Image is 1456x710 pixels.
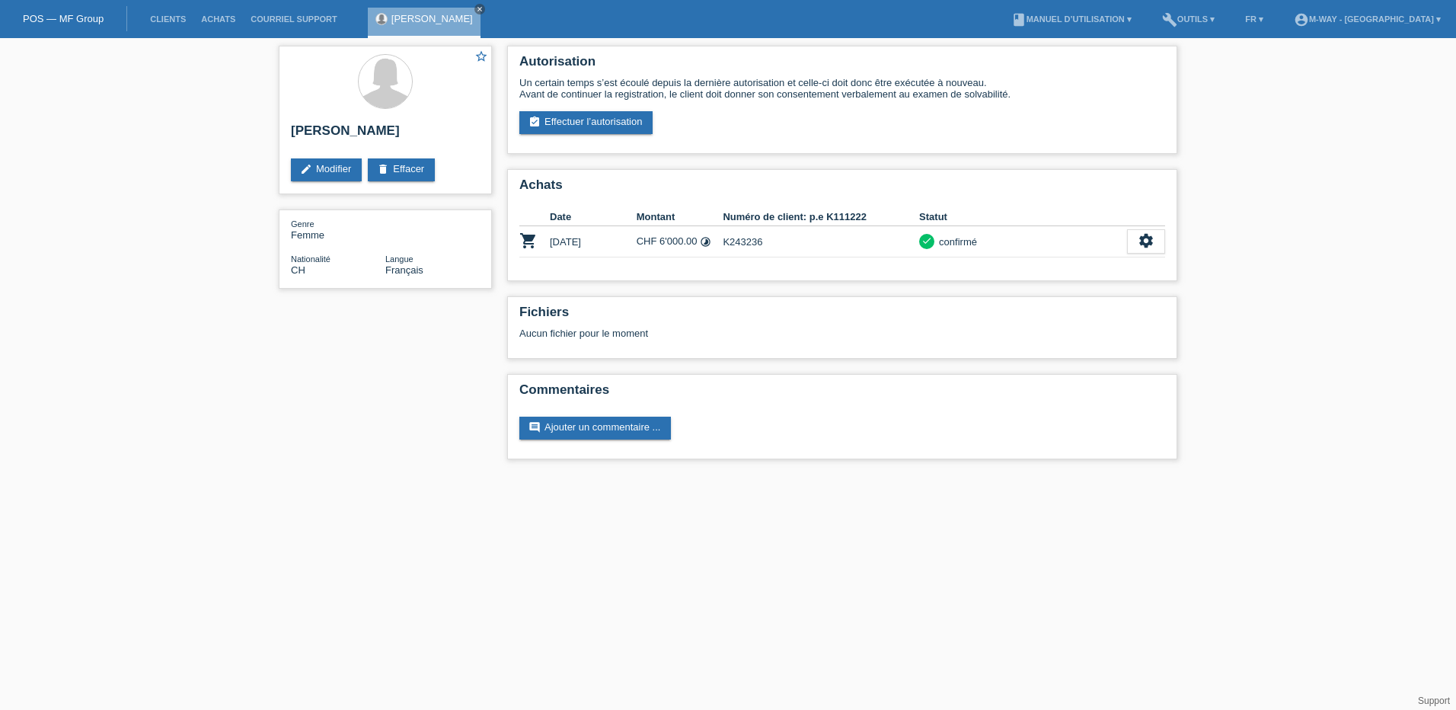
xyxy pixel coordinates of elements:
[291,218,385,241] div: Femme
[519,54,1165,77] h2: Autorisation
[637,226,723,257] td: CHF 6'000.00
[1004,14,1139,24] a: bookManuel d’utilisation ▾
[921,235,932,246] i: check
[291,219,315,229] span: Genre
[519,232,538,250] i: POSP00026832
[291,264,305,276] span: Suisse
[142,14,193,24] a: Clients
[474,4,485,14] a: close
[300,163,312,175] i: edit
[1294,12,1309,27] i: account_circle
[1138,232,1154,249] i: settings
[519,328,985,339] div: Aucun fichier pour le moment
[519,417,671,440] a: commentAjouter un commentaire ...
[519,382,1165,405] h2: Commentaires
[1162,12,1177,27] i: build
[1286,14,1448,24] a: account_circlem-way - [GEOGRAPHIC_DATA] ▾
[519,305,1165,328] h2: Fichiers
[243,14,344,24] a: Courriel Support
[1154,14,1222,24] a: buildOutils ▾
[550,208,637,226] th: Date
[291,123,480,146] h2: [PERSON_NAME]
[476,5,484,13] i: close
[474,50,488,66] a: star_border
[528,116,541,128] i: assignment_turned_in
[291,254,330,264] span: Nationalité
[391,13,473,24] a: [PERSON_NAME]
[385,254,413,264] span: Langue
[723,208,919,226] th: Numéro de client: p.e K111222
[550,226,637,257] td: [DATE]
[528,421,541,433] i: comment
[519,77,1165,100] div: Un certain temps s’est écoulé depuis la dernière autorisation et celle-ci doit donc être exécutée...
[637,208,723,226] th: Montant
[385,264,423,276] span: Français
[934,234,977,250] div: confirmé
[1011,12,1027,27] i: book
[1237,14,1271,24] a: FR ▾
[723,226,919,257] td: K243236
[291,158,362,181] a: editModifier
[193,14,243,24] a: Achats
[519,177,1165,200] h2: Achats
[377,163,389,175] i: delete
[700,236,711,248] i: Taux fixes (24 versements)
[23,13,104,24] a: POS — MF Group
[519,111,653,134] a: assignment_turned_inEffectuer l’autorisation
[1418,696,1450,706] a: Support
[368,158,435,181] a: deleteEffacer
[474,50,488,63] i: star_border
[919,208,1127,226] th: Statut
